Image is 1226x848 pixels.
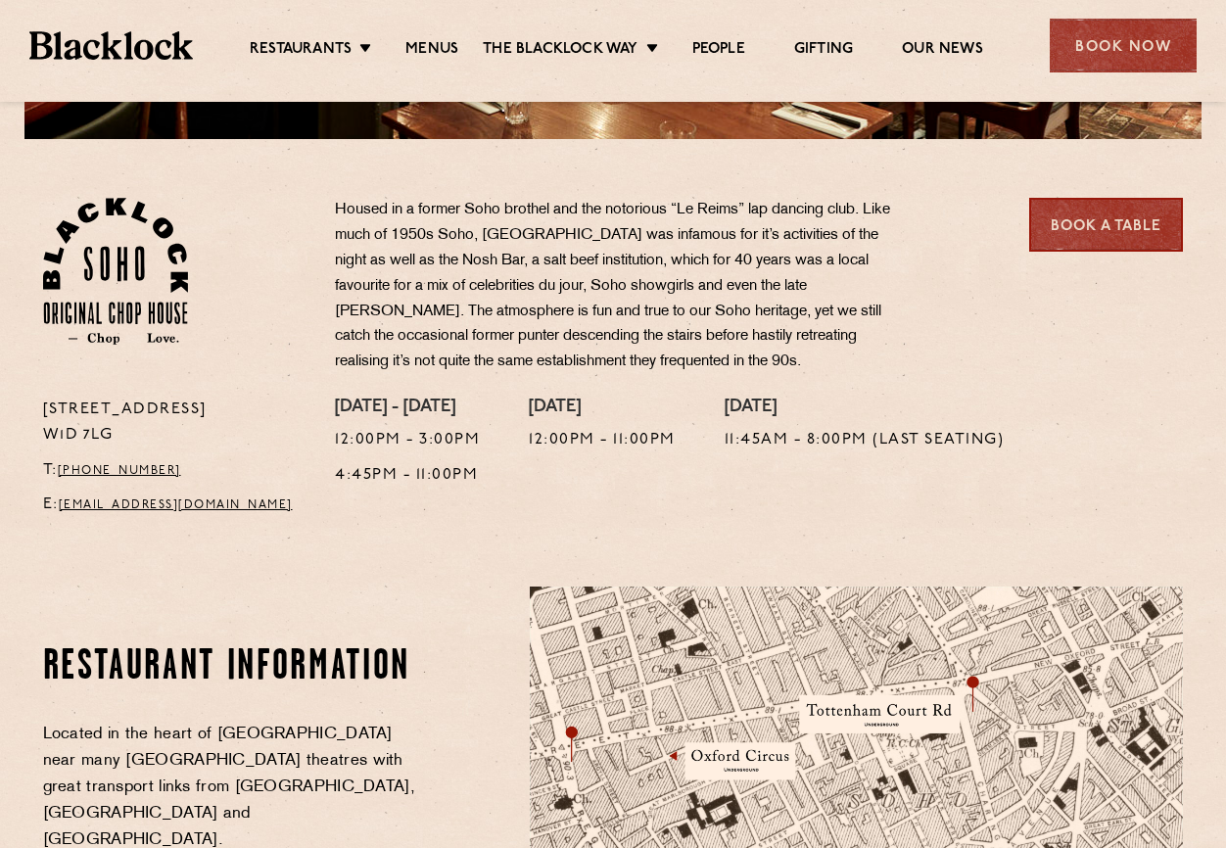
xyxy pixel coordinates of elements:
[529,428,676,453] p: 12:00pm - 11:00pm
[692,40,745,62] a: People
[58,465,181,477] a: [PHONE_NUMBER]
[43,458,306,484] p: T:
[1050,19,1197,72] div: Book Now
[1029,198,1183,252] a: Book a Table
[250,40,352,62] a: Restaurants
[335,428,480,453] p: 12:00pm - 3:00pm
[43,198,189,345] img: Soho-stamp-default.svg
[29,31,193,59] img: BL_Textured_Logo-footer-cropped.svg
[405,40,458,62] a: Menus
[335,463,480,489] p: 4:45pm - 11:00pm
[335,198,913,375] p: Housed in a former Soho brothel and the notorious “Le Reims” lap dancing club. Like much of 1950s...
[59,499,293,511] a: [EMAIL_ADDRESS][DOMAIN_NAME]
[483,40,637,62] a: The Blacklock Way
[43,493,306,518] p: E:
[794,40,853,62] a: Gifting
[725,428,1005,453] p: 11:45am - 8:00pm (Last seating)
[335,398,480,419] h4: [DATE] - [DATE]
[43,643,418,692] h2: Restaurant information
[43,398,306,448] p: [STREET_ADDRESS] W1D 7LG
[529,398,676,419] h4: [DATE]
[725,398,1005,419] h4: [DATE]
[902,40,983,62] a: Our News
